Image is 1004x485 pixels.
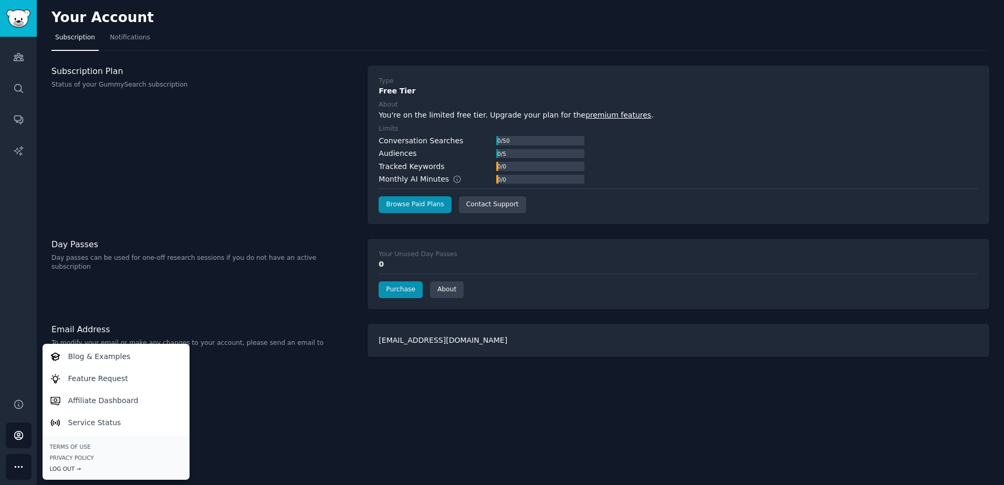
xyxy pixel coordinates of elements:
div: Your Unused Day Passes [379,250,457,259]
a: Subscription [51,29,99,51]
h3: Subscription Plan [51,66,357,77]
p: Affiliate Dashboard [68,395,139,406]
h3: Email Address [51,324,357,335]
p: To modify your email or make any changes to your account, please send an email to [EMAIL_ADDRESS]... [51,339,357,357]
div: About [379,100,398,110]
a: Terms of Use [50,443,182,450]
div: Type [379,77,393,86]
a: premium features [585,111,651,119]
a: Notifications [106,29,154,51]
div: 0 / 5 [496,149,507,159]
p: Service Status [68,417,121,428]
a: Privacy Policy [50,454,182,461]
h2: Your Account [51,9,154,26]
a: Browse Paid Plans [379,196,451,213]
div: 0 / 0 [496,162,507,171]
p: Feature Request [68,373,128,384]
div: Log Out → [50,465,182,472]
span: Subscription [55,33,95,43]
h3: Day Passes [51,239,357,250]
a: Purchase [379,281,423,298]
p: Status of your GummySearch subscription [51,80,357,90]
p: Blog & Examples [68,351,131,362]
img: GummySearch logo [6,9,30,28]
div: Conversation Searches [379,135,463,146]
a: Feature Request [44,367,187,389]
a: Affiliate Dashboard [44,389,187,412]
div: You're on the limited free tier. Upgrade your plan for the . [379,110,978,121]
div: Tracked Keywords [379,161,444,172]
div: Free Tier [379,86,978,97]
div: 0 / 50 [496,136,510,145]
div: [EMAIL_ADDRESS][DOMAIN_NAME] [368,324,989,357]
span: Notifications [110,33,150,43]
a: Service Status [44,412,187,434]
p: Day passes can be used for one-off research sessions if you do not have an active subscription [51,254,357,272]
div: Audiences [379,148,416,159]
div: 0 [379,259,978,270]
div: Limits [379,124,398,134]
a: Contact Support [459,196,526,213]
a: Blog & Examples [44,345,187,367]
a: About [430,281,464,298]
div: 0 / 0 [496,175,507,184]
div: Monthly AI Minutes [379,174,473,185]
